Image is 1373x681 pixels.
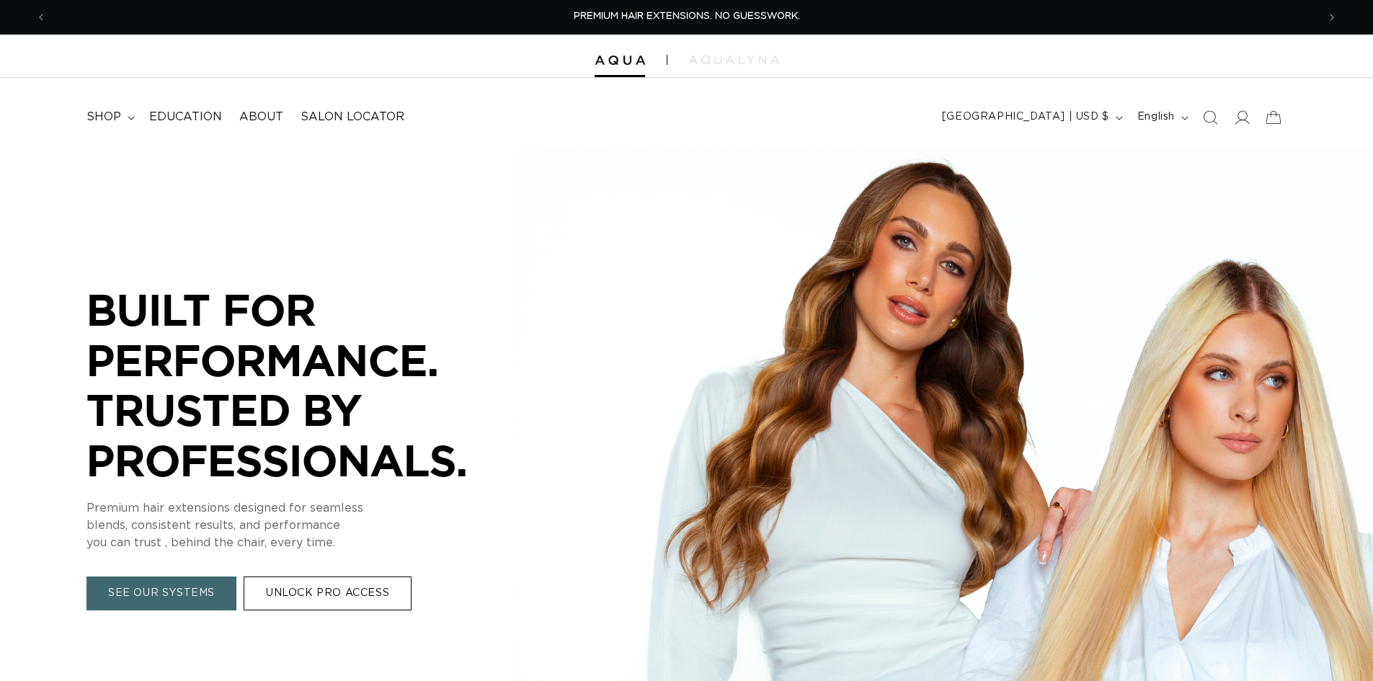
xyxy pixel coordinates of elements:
[1316,4,1348,31] button: Next announcement
[1194,102,1226,133] summary: Search
[231,101,292,133] a: About
[942,110,1109,125] span: [GEOGRAPHIC_DATA] | USD $
[689,55,779,64] img: aqualyna.com
[86,500,519,517] p: Premium hair extensions designed for seamless
[25,4,57,31] button: Previous announcement
[574,12,800,21] span: PREMIUM HAIR EXTENSIONS. NO GUESSWORK.
[86,110,121,125] span: shop
[78,101,141,133] summary: shop
[933,104,1129,131] button: [GEOGRAPHIC_DATA] | USD $
[301,110,404,125] span: Salon Locator
[86,535,519,552] p: you can trust , behind the chair, every time.
[86,285,519,485] p: BUILT FOR PERFORMANCE. TRUSTED BY PROFESSIONALS.
[1129,104,1194,131] button: English
[239,110,283,125] span: About
[141,101,231,133] a: Education
[149,110,222,125] span: Education
[1137,110,1175,125] span: English
[595,55,645,66] img: Aqua Hair Extensions
[244,577,412,611] a: UNLOCK PRO ACCESS
[86,577,236,611] a: SEE OUR SYSTEMS
[86,517,519,535] p: blends, consistent results, and performance
[292,101,413,133] a: Salon Locator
